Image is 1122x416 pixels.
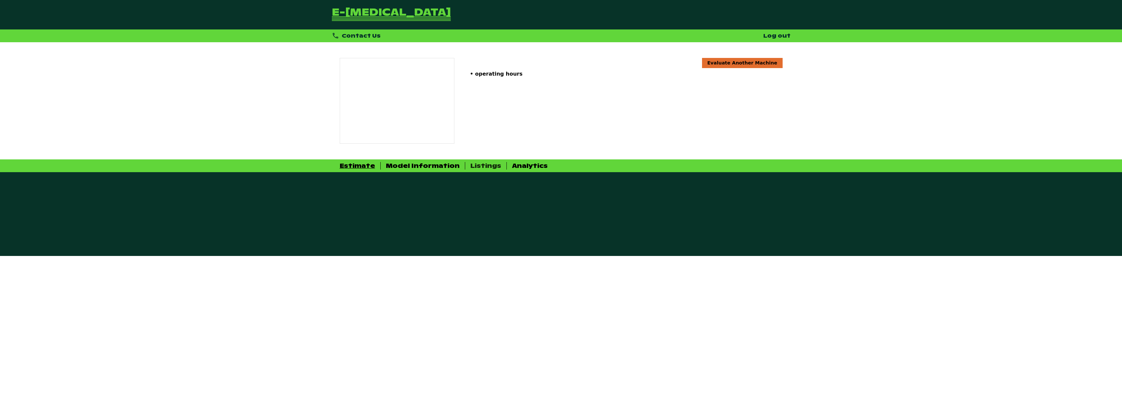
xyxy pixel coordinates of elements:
[332,32,381,40] div: Contact Us
[342,32,381,39] span: Contact Us
[332,8,451,22] a: Go Back to Homepage
[470,162,501,170] div: Listings
[763,32,790,39] a: Log out
[470,71,783,77] p: • operating hours
[702,58,782,68] a: Evaluate Another Machine
[512,162,548,170] div: Analytics
[386,162,460,170] div: Model Information
[340,162,375,170] div: Estimate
